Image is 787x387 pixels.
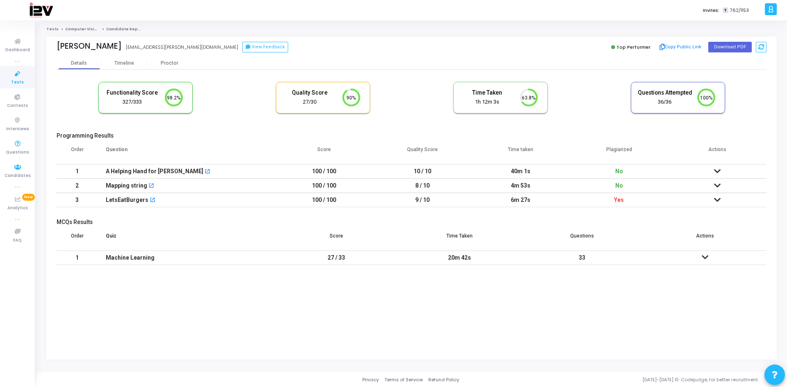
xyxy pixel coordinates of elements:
span: Candidate Report [106,27,144,32]
div: 27/30 [282,98,337,106]
span: Contests [7,102,28,109]
span: Tests [11,79,24,86]
th: Quiz [98,228,275,251]
td: 1 [57,251,98,265]
td: 33 [521,251,644,265]
div: [PERSON_NAME] [57,41,122,51]
td: 3 [57,193,98,207]
span: Interviews [6,126,29,133]
th: Quality Score [373,141,472,164]
div: Timeline [114,60,134,66]
span: New [22,194,35,201]
a: Computer Vision Engineer - ML (2) [65,27,134,32]
th: Actions [644,228,767,251]
th: Plagiarized [570,141,668,164]
td: 10 / 10 [373,164,472,179]
mat-icon: open_in_new [205,169,210,175]
th: Questions [521,228,644,251]
th: Time taken [472,141,570,164]
nav: breadcrumb [46,27,777,32]
div: [DATE]-[DATE] © Codejudge, for better recruitment. [459,376,777,383]
td: 27 / 33 [275,251,398,265]
h5: Functionality Score [105,89,160,96]
div: Mapping string [106,179,147,192]
span: T [723,7,728,14]
mat-icon: open_in_new [148,183,154,189]
td: 6m 27s [472,193,570,207]
span: Analytics [7,205,28,212]
span: 762/1153 [730,7,749,14]
button: Download PDF [708,42,752,52]
a: Refund Policy [428,376,459,383]
th: Order [57,141,98,164]
h5: Quality Score [282,89,337,96]
a: Tests [46,27,59,32]
div: 36/36 [637,98,692,106]
div: Proctor [147,60,192,66]
span: Candidates [5,172,31,179]
th: Time Taken [398,228,521,251]
td: 2 [57,179,98,193]
td: 100 / 100 [275,164,373,179]
span: Dashboard [5,47,30,54]
span: No [615,182,623,189]
td: 100 / 100 [275,193,373,207]
div: 327/333 [105,98,160,106]
button: Copy Public Link [657,41,704,53]
td: 40m 1s [472,164,570,179]
th: Score [275,141,373,164]
span: FAQ [13,237,22,244]
div: A Helping Hand for [PERSON_NAME] [106,165,203,178]
th: Question [98,141,275,164]
h5: Questions Attempted [637,89,692,96]
div: LetsEatBurgers [106,193,148,207]
div: [EMAIL_ADDRESS][PERSON_NAME][DOMAIN_NAME] [126,44,238,51]
td: 8 / 10 [373,179,472,193]
h5: MCQs Results [57,219,767,226]
th: Actions [668,141,767,164]
span: Questions [6,149,29,156]
div: 1h 12m 3s [460,98,515,106]
div: 20m 42s [406,251,513,265]
a: Terms of Service [384,376,423,383]
span: Yes [614,197,624,203]
td: 9 / 10 [373,193,472,207]
mat-icon: open_in_new [150,198,155,204]
th: Score [275,228,398,251]
h5: Programming Results [57,132,767,139]
div: Machine Learning [106,251,267,265]
td: 100 / 100 [275,179,373,193]
td: 1 [57,164,98,179]
img: logo [29,2,53,18]
label: Invites: [703,7,719,14]
th: Order [57,228,98,251]
button: View Feedback [242,42,288,52]
span: Top Performer [616,44,651,50]
a: Privacy [362,376,379,383]
td: 4m 53s [472,179,570,193]
h5: Time Taken [460,89,515,96]
div: Details [71,60,87,66]
span: No [615,168,623,174]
